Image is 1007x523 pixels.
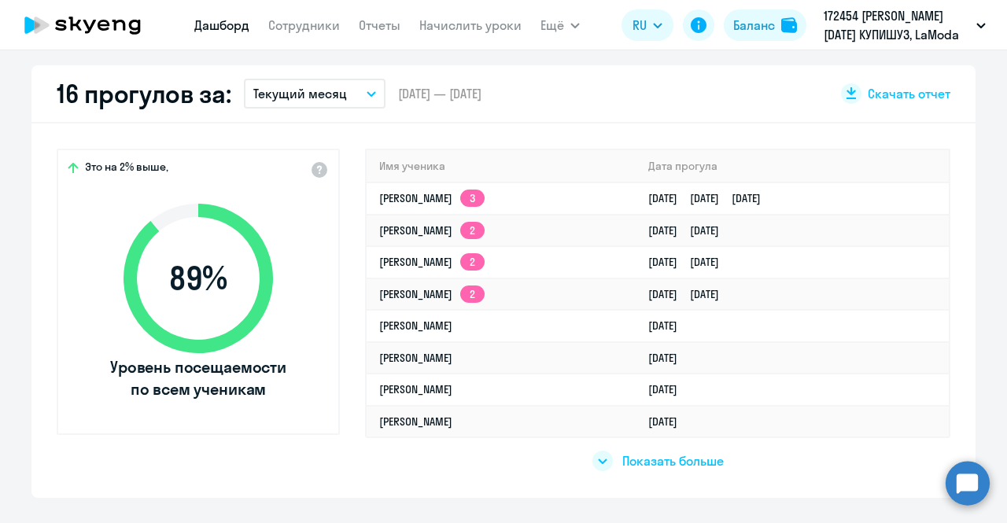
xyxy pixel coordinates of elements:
[622,452,724,470] span: Показать больше
[540,16,564,35] span: Ещё
[367,150,636,182] th: Имя ученика
[648,319,690,333] a: [DATE]
[194,17,249,33] a: Дашборд
[85,160,168,179] span: Это на 2% выше,
[648,223,732,238] a: [DATE][DATE]
[648,191,773,205] a: [DATE][DATE][DATE]
[633,16,647,35] span: RU
[460,222,485,239] app-skyeng-badge: 2
[379,223,485,238] a: [PERSON_NAME]2
[648,382,690,396] a: [DATE]
[379,191,485,205] a: [PERSON_NAME]3
[108,356,289,400] span: Уровень посещаемости по всем ученикам
[253,84,347,103] p: Текущий месяц
[733,16,775,35] div: Баланс
[648,351,690,365] a: [DATE]
[648,287,732,301] a: [DATE][DATE]
[379,414,452,429] a: [PERSON_NAME]
[379,255,485,269] a: [PERSON_NAME]2
[379,287,485,301] a: [PERSON_NAME]2
[540,9,580,41] button: Ещё
[816,6,994,44] button: 172454 [PERSON_NAME][DATE] КУПИШУЗ, LaModa КУПИШУЗ, ООО
[648,255,732,269] a: [DATE][DATE]
[379,319,452,333] a: [PERSON_NAME]
[724,9,806,41] button: Балансbalance
[57,78,231,109] h2: 16 прогулов за:
[824,6,970,44] p: 172454 [PERSON_NAME][DATE] КУПИШУЗ, LaModa КУПИШУЗ, ООО
[268,17,340,33] a: Сотрудники
[460,253,485,271] app-skyeng-badge: 2
[460,190,485,207] app-skyeng-badge: 3
[244,79,385,109] button: Текущий месяц
[419,17,522,33] a: Начислить уроки
[379,351,452,365] a: [PERSON_NAME]
[781,17,797,33] img: balance
[648,414,690,429] a: [DATE]
[868,85,950,102] span: Скачать отчет
[108,260,289,297] span: 89 %
[622,9,673,41] button: RU
[636,150,949,182] th: Дата прогула
[460,285,485,303] app-skyeng-badge: 2
[359,17,400,33] a: Отчеты
[398,85,481,102] span: [DATE] — [DATE]
[379,382,452,396] a: [PERSON_NAME]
